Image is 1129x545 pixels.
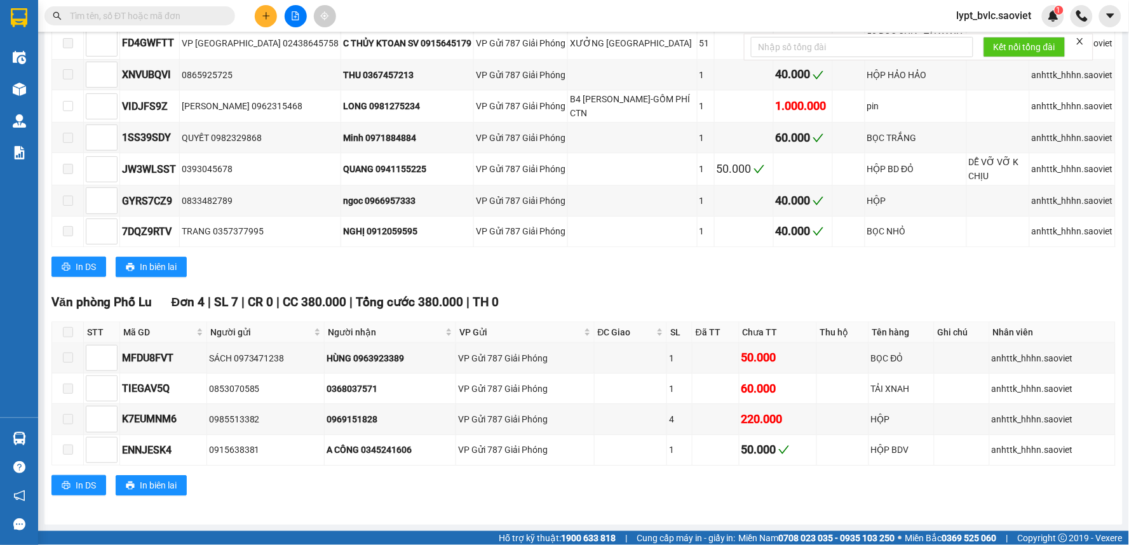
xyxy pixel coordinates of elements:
span: search [53,11,62,20]
div: HÙNG 0963923389 [327,351,454,365]
span: question-circle [13,461,25,473]
td: ENNJESK4 [120,435,207,466]
td: MFDU8FVT [120,343,207,373]
div: 0915638381 [209,443,322,457]
div: 1 [700,224,712,238]
button: printerIn biên lai [116,475,187,495]
span: CC 380.000 [283,295,346,309]
span: printer [126,481,135,491]
div: VP Gửi 787 Giải Phóng [458,443,592,457]
td: VP Gửi 787 Giải Phóng [456,404,595,434]
img: warehouse-icon [13,51,26,64]
span: copyright [1058,534,1067,542]
td: VP Gửi 787 Giải Phóng [474,185,568,216]
div: anhttk_hhhn.saoviet [992,351,1113,365]
div: XƯỞNG [GEOGRAPHIC_DATA] [570,36,695,50]
div: VP Gửi 787 Giải Phóng [476,194,565,208]
span: 1 [1057,6,1061,15]
div: VIDJFS9Z [122,98,177,114]
img: warehouse-icon [13,83,26,96]
span: printer [126,262,135,272]
span: message [13,518,25,530]
div: anhttk_hhhn.saoviet [992,412,1113,426]
div: 51 [700,36,712,50]
div: TẢI XNAH [871,382,932,396]
span: Miền Bắc [905,531,997,545]
td: XNVUBQVI [120,60,180,90]
span: VP Gửi [459,325,581,339]
div: BỌC TRẮNG [867,131,964,145]
div: 0985513382 [209,412,322,426]
span: check [813,195,824,206]
span: aim [320,11,329,20]
div: MFDU8FVT [122,350,205,366]
td: 1SS39SDY [120,123,180,153]
td: FD4GWFTT [120,27,180,60]
div: C THỦY KTOAN SV 0915645179 [343,36,471,50]
input: Tìm tên, số ĐT hoặc mã đơn [70,9,220,23]
td: VP Gửi 787 Giải Phóng [474,90,568,123]
td: VP Gửi 787 Giải Phóng [456,373,595,404]
div: DỄ VỠ VỠ K CHỊU [969,155,1027,183]
span: In biên lai [140,478,177,492]
span: | [466,295,470,309]
div: 1 [700,68,712,82]
div: 1.000.000 [776,97,830,115]
div: 50.000 [741,441,815,459]
span: printer [62,262,71,272]
div: VP Gửi 787 Giải Phóng [476,131,565,145]
div: GYRS7CZ9 [122,193,177,209]
div: 0368037571 [327,382,454,396]
span: printer [62,481,71,491]
span: Mã GD [123,325,194,339]
span: notification [13,490,25,502]
div: XNVUBQVI [122,67,177,83]
div: NGHỊ 0912059595 [343,224,471,238]
img: warehouse-icon [13,114,26,128]
span: plus [262,11,271,20]
th: SL [667,322,693,343]
th: Nhân viên [990,322,1116,343]
span: In biên lai [140,260,177,274]
sup: 1 [1055,6,1064,15]
span: ĐC Giao [598,325,654,339]
img: logo-vxr [11,8,27,27]
span: Kết nối tổng đài [994,40,1055,54]
span: Tổng cước 380.000 [356,295,463,309]
div: VP Gửi 787 Giải Phóng [458,382,592,396]
span: check [813,132,824,144]
td: VP Gửi 787 Giải Phóng [456,435,595,466]
div: 1 [669,443,690,457]
div: VP Gửi 787 Giải Phóng [458,412,592,426]
div: K7EUMNM6 [122,411,205,427]
button: printerIn biên lai [116,257,187,277]
div: 0393045678 [182,162,339,176]
div: HỘP BD ĐỎ [867,162,964,176]
div: 50.000 [741,349,815,367]
span: | [241,295,245,309]
span: Hỗ trợ kỹ thuật: [499,531,616,545]
div: FD4GWFTT [122,35,177,51]
div: 50.000 [717,160,771,178]
div: A CÔNG 0345241606 [327,443,454,457]
span: Người gửi [210,325,311,339]
strong: 0708 023 035 - 0935 103 250 [779,533,895,543]
div: ENNJESK4 [122,442,205,458]
div: Minh 0971884884 [343,131,471,145]
td: VP Gửi 787 Giải Phóng [474,153,568,185]
img: icon-new-feature [1048,10,1059,22]
input: Nhập số tổng đài [751,37,973,57]
span: check [754,163,765,175]
div: VP Gửi 787 Giải Phóng [458,351,592,365]
div: JW3WLSST [122,161,177,177]
img: phone-icon [1076,10,1088,22]
div: 1 [700,194,712,208]
div: 40.000 [776,192,830,210]
td: K7EUMNM6 [120,404,207,434]
span: | [1006,531,1008,545]
div: anhttk_hhhn.saoviet [1032,131,1113,145]
span: Đơn 4 [172,295,205,309]
button: aim [314,5,336,27]
div: SÁCH 0973471238 [209,351,322,365]
div: anhttk_hhhn.saoviet [992,382,1113,396]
